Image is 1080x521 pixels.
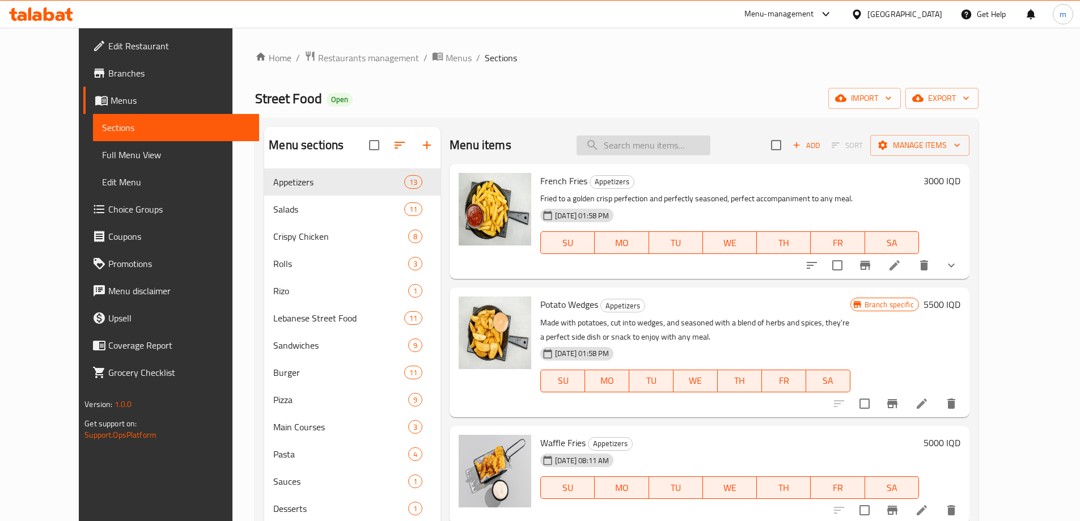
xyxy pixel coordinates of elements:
button: SU [540,476,595,499]
span: Select section first [824,137,870,154]
div: Burger11 [264,359,441,386]
span: [DATE] 01:58 PM [550,210,613,221]
button: Branch-specific-item [852,252,879,279]
a: Menus [432,50,472,65]
span: Choice Groups [108,202,250,216]
svg: Show Choices [945,259,958,272]
span: WE [708,235,752,251]
span: French Fries [540,172,587,189]
span: SU [545,372,581,389]
div: items [408,338,422,352]
a: Grocery Checklist [83,359,259,386]
span: 1 [409,503,422,514]
div: Menu-management [744,7,814,21]
span: Crispy Chicken [273,230,408,243]
div: Salads [273,202,404,216]
button: SA [865,476,919,499]
span: Promotions [108,257,250,270]
span: Sort sections [386,132,413,159]
span: Full Menu View [102,148,250,162]
a: Coupons [83,223,259,250]
span: WE [708,480,752,496]
span: export [914,91,969,105]
span: Appetizers [273,175,404,189]
a: Coverage Report [83,332,259,359]
button: export [905,88,979,109]
span: Menus [111,94,250,107]
span: Restaurants management [318,51,419,65]
span: import [837,91,892,105]
p: Fried to a golden crisp perfection and perfectly seasoned, perfect accompaniment to any meal. [540,192,919,206]
span: Select all sections [362,133,386,157]
button: TH [757,476,811,499]
span: Pasta [273,447,408,461]
button: WE [703,476,757,499]
button: sort-choices [798,252,825,279]
span: FR [815,235,860,251]
div: Crispy Chicken8 [264,223,441,250]
span: 9 [409,340,422,351]
span: FR [815,480,860,496]
span: 11 [405,313,422,324]
span: 11 [405,204,422,215]
span: 11 [405,367,422,378]
div: items [408,447,422,461]
a: Edit menu item [915,397,929,410]
span: Desserts [273,502,408,515]
span: Open [327,95,353,104]
div: [GEOGRAPHIC_DATA] [867,8,942,20]
div: items [408,502,422,515]
a: Menu disclaimer [83,277,259,304]
h6: 3000 IQD [924,173,960,189]
button: FR [811,231,865,254]
div: items [408,230,422,243]
img: Potato Wedges [459,296,531,369]
span: SU [545,235,590,251]
span: 1 [409,286,422,296]
span: Sauces [273,475,408,488]
button: SU [540,231,595,254]
span: Select to update [853,392,876,416]
span: Get support on: [84,416,137,431]
button: MO [585,370,629,392]
span: Rizo [273,284,408,298]
span: Add [791,139,821,152]
img: French Fries [459,173,531,245]
span: Branches [108,66,250,80]
span: 9 [409,395,422,405]
span: Upsell [108,311,250,325]
span: m [1060,8,1066,20]
a: Home [255,51,291,65]
span: Waffle Fries [540,434,586,451]
span: Rolls [273,257,408,270]
a: Edit Menu [93,168,259,196]
li: / [296,51,300,65]
button: SA [865,231,919,254]
button: SA [806,370,850,392]
button: TU [649,476,703,499]
span: [DATE] 01:58 PM [550,348,613,359]
div: Main Courses3 [264,413,441,440]
span: 8 [409,231,422,242]
a: Menus [83,87,259,114]
span: Sections [485,51,517,65]
div: Lebanese Street Food [273,311,404,325]
span: Select to update [825,253,849,277]
div: Sauces1 [264,468,441,495]
div: items [408,284,422,298]
span: Main Courses [273,420,408,434]
a: Choice Groups [83,196,259,223]
button: import [828,88,901,109]
div: Sandwiches9 [264,332,441,359]
button: Add section [413,132,441,159]
span: Edit Restaurant [108,39,250,53]
a: Full Menu View [93,141,259,168]
span: Grocery Checklist [108,366,250,379]
span: TH [722,372,757,389]
div: Pizza9 [264,386,441,413]
span: [DATE] 08:11 AM [550,455,613,466]
button: show more [938,252,965,279]
span: Appetizers [590,175,634,188]
a: Support.OpsPlatform [84,427,156,442]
